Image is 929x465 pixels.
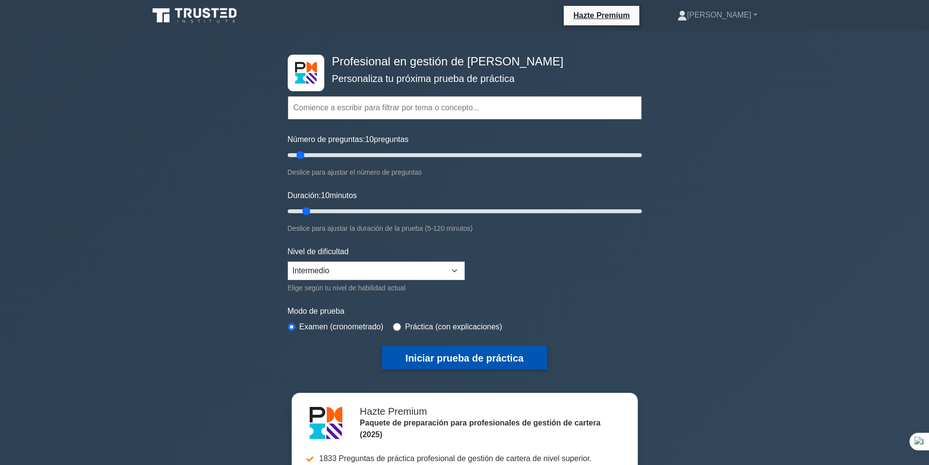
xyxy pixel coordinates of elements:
input: Comience a escribir para filtrar por tema o concepto... [288,96,642,120]
font: minutos [330,191,357,200]
a: [PERSON_NAME] [654,5,781,25]
font: Número de preguntas: [288,135,365,143]
font: [PERSON_NAME] [687,11,751,19]
font: Hazte Premium [573,11,630,20]
font: Deslice para ajustar el número de preguntas [288,168,422,176]
font: Iniciar prueba de práctica [405,353,523,364]
a: Hazte Premium [568,9,636,21]
font: preguntas [374,135,409,143]
button: Iniciar prueba de práctica [382,345,547,369]
font: 10 [321,191,330,200]
font: 10 [365,135,374,143]
font: Examen (cronometrado) [299,323,384,331]
font: Profesional en gestión de [PERSON_NAME] [332,55,564,68]
font: Práctica (con explicaciones) [405,323,502,331]
font: Nivel de dificultad [288,247,349,256]
font: Elige según tu nivel de habilidad actual [288,284,406,292]
font: Duración: [288,191,321,200]
font: Modo de prueba [288,307,345,315]
font: Deslice para ajustar la duración de la prueba (5-120 minutos) [288,224,473,232]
